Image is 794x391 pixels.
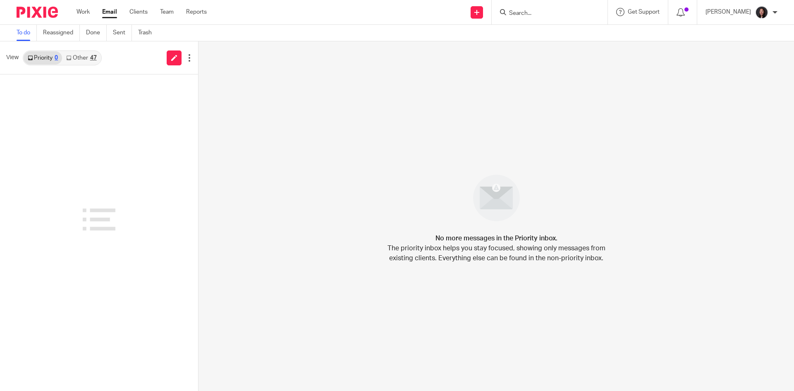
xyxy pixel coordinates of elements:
h4: No more messages in the Priority inbox. [435,233,557,243]
img: Lili%20square.jpg [755,6,768,19]
div: 47 [90,55,97,61]
a: Sent [113,25,132,41]
input: Search [508,10,583,17]
a: Trash [138,25,158,41]
a: Reports [186,8,207,16]
p: [PERSON_NAME] [706,8,751,16]
a: Team [160,8,174,16]
a: Priority0 [24,51,62,65]
div: 0 [55,55,58,61]
span: Get Support [628,9,660,15]
a: To do [17,25,37,41]
p: The priority inbox helps you stay focused, showing only messages from existing clients. Everythin... [387,243,606,263]
a: Email [102,8,117,16]
a: Work [77,8,90,16]
a: Other47 [62,51,100,65]
a: Done [86,25,107,41]
span: View [6,53,19,62]
a: Reassigned [43,25,80,41]
img: image [468,169,525,227]
img: Pixie [17,7,58,18]
a: Clients [129,8,148,16]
